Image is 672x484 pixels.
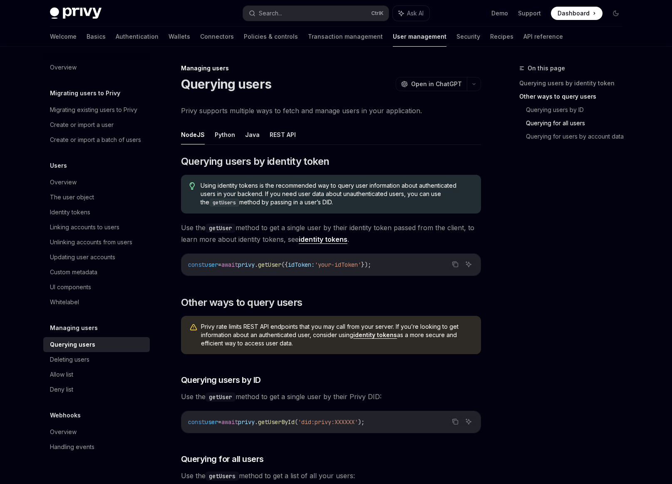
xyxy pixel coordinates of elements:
span: idToken: [288,261,315,268]
a: Recipes [490,27,513,47]
a: Demo [491,9,508,17]
a: Overview [43,60,150,75]
span: ); [358,418,365,426]
a: Querying users by identity token [519,77,629,90]
code: getUser [206,223,236,233]
h5: Migrating users to Privy [50,88,120,98]
button: Ask AI [393,6,429,21]
div: Allow list [50,370,73,380]
button: Toggle dark mode [609,7,622,20]
a: The user object [43,190,150,205]
a: Allow list [43,367,150,382]
a: Create or import a user [43,117,150,132]
div: Whitelabel [50,297,79,307]
button: Java [245,125,260,144]
code: getUsers [206,472,239,481]
button: Ask AI [463,416,474,427]
a: Deny list [43,382,150,397]
span: ({ [281,261,288,268]
span: Privy rate limits REST API endpoints that you may call from your server. If you’re looking to get... [201,323,473,347]
a: UI components [43,280,150,295]
a: Querying for users by account data [526,130,629,143]
a: Wallets [169,27,190,47]
div: Custom metadata [50,267,97,277]
a: Create or import a batch of users [43,132,150,147]
a: User management [393,27,446,47]
span: Use the method to get a list of all your users: [181,470,481,482]
a: Security [456,27,480,47]
span: = [218,261,221,268]
span: Use the method to get a single user by their identity token passed from the client, to learn more... [181,222,481,245]
div: Create or import a user [50,120,114,130]
span: Querying users by ID [181,374,261,386]
span: user [205,418,218,426]
button: Ask AI [463,259,474,270]
div: Overview [50,427,77,437]
span: = [218,418,221,426]
span: getUser [258,261,281,268]
div: Create or import a batch of users [50,135,141,145]
span: }); [361,261,371,268]
h5: Managing users [50,323,98,333]
div: Updating user accounts [50,252,115,262]
span: Ask AI [407,9,424,17]
a: Deleting users [43,352,150,367]
span: Querying users by identity token [181,155,330,168]
div: Managing users [181,64,481,72]
a: API reference [523,27,563,47]
code: getUser [206,392,236,402]
span: await [221,261,238,268]
svg: Tip [189,182,195,190]
a: Querying users [43,337,150,352]
button: NodeJS [181,125,205,144]
span: privy [238,418,255,426]
div: Search... [259,8,282,18]
button: Open in ChatGPT [396,77,467,91]
button: Python [215,125,235,144]
a: Overview [43,424,150,439]
button: Copy the contents from the code block [450,259,461,270]
span: . [255,261,258,268]
a: Authentication [116,27,159,47]
a: Transaction management [308,27,383,47]
span: await [221,418,238,426]
span: Using identity tokens is the recommended way to query user information about authenticated users ... [201,181,472,207]
button: Search...CtrlK [243,6,389,21]
span: const [188,418,205,426]
span: user [205,261,218,268]
div: The user object [50,192,94,202]
span: 'your-idToken' [315,261,361,268]
button: REST API [270,125,296,144]
svg: Warning [189,323,198,332]
a: Basics [87,27,106,47]
h1: Querying users [181,77,272,92]
a: identity tokens [299,235,347,244]
span: const [188,261,205,268]
span: getUserById [258,418,295,426]
button: Copy the contents from the code block [450,416,461,427]
a: Migrating existing users to Privy [43,102,150,117]
img: dark logo [50,7,102,19]
span: . [255,418,258,426]
div: Handling events [50,442,94,452]
a: Other ways to query users [519,90,629,103]
a: Whitelabel [43,295,150,310]
a: identity tokens [353,331,397,339]
a: Identity tokens [43,205,150,220]
a: Unlinking accounts from users [43,235,150,250]
span: Other ways to query users [181,296,303,309]
div: Identity tokens [50,207,90,217]
code: getUsers [209,199,239,207]
span: ( [295,418,298,426]
a: Querying users by ID [526,103,629,117]
a: Custom metadata [43,265,150,280]
span: Ctrl K [371,10,384,17]
a: Support [518,9,541,17]
div: Migrating existing users to Privy [50,105,137,115]
a: Querying for all users [526,117,629,130]
div: Linking accounts to users [50,222,119,232]
a: Dashboard [551,7,603,20]
div: Overview [50,62,77,72]
div: Overview [50,177,77,187]
a: Overview [43,175,150,190]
